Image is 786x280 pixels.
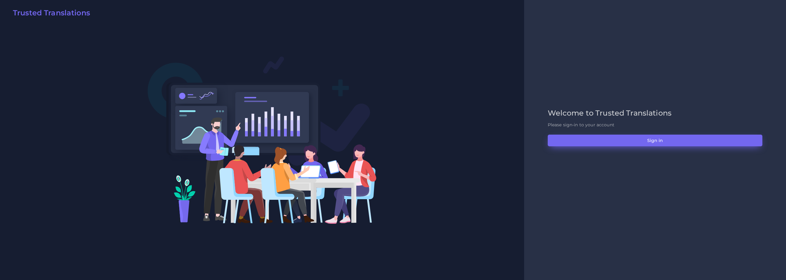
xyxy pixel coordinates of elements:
h2: Trusted Translations [13,9,90,18]
button: Sign in [548,135,762,146]
img: Login V2 [147,56,377,224]
a: Trusted Translations [9,9,90,20]
h2: Welcome to Trusted Translations [548,109,762,118]
p: Please sign-in to your account [548,122,762,128]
